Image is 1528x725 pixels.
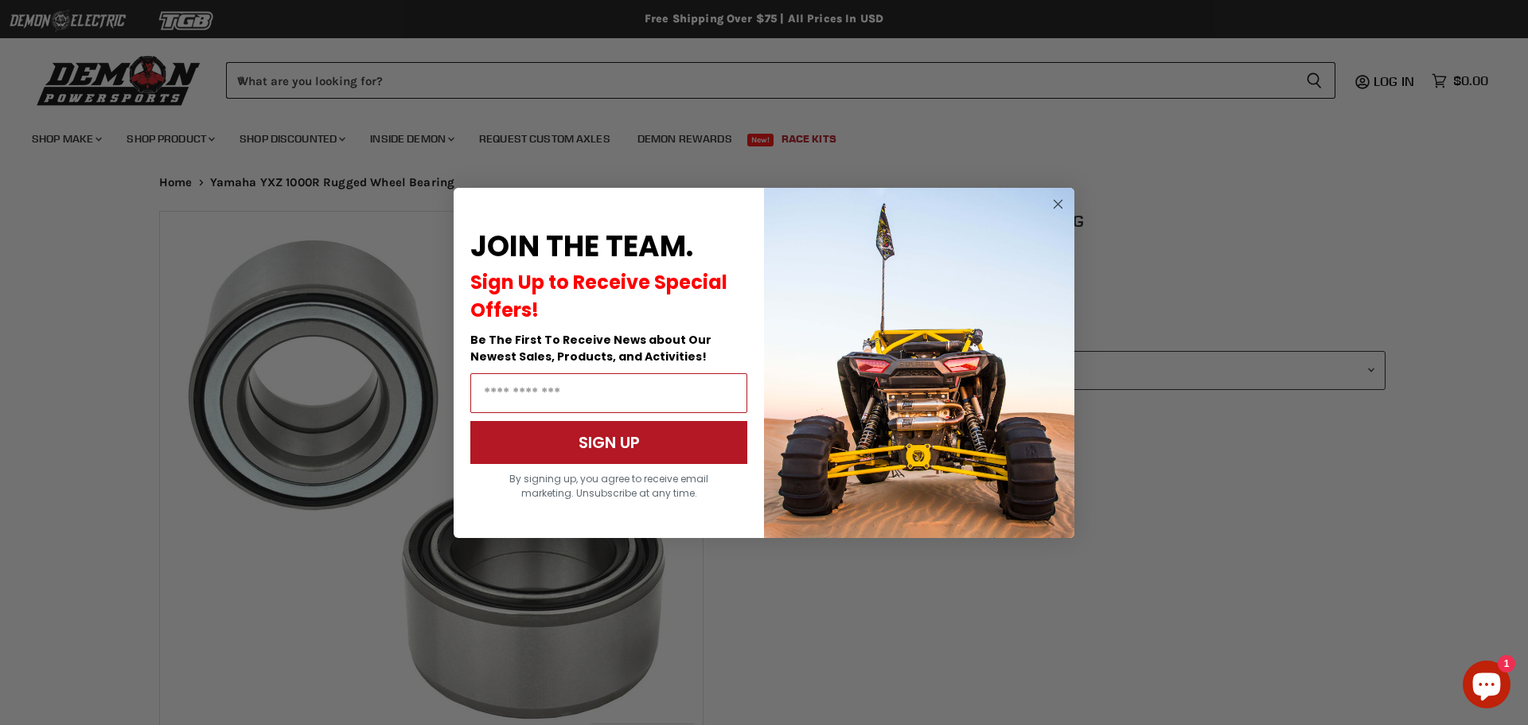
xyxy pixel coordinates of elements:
span: Be The First To Receive News about Our Newest Sales, Products, and Activities! [470,332,711,364]
button: SIGN UP [470,421,747,464]
span: By signing up, you agree to receive email marketing. Unsubscribe at any time. [509,472,708,500]
input: Email Address [470,373,747,413]
inbox-online-store-chat: Shopify online store chat [1458,661,1515,712]
img: a9095488-b6e7-41ba-879d-588abfab540b.jpeg [764,188,1074,538]
button: Close dialog [1048,194,1068,214]
span: Sign Up to Receive Special Offers! [470,269,727,323]
span: JOIN THE TEAM. [470,226,693,267]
